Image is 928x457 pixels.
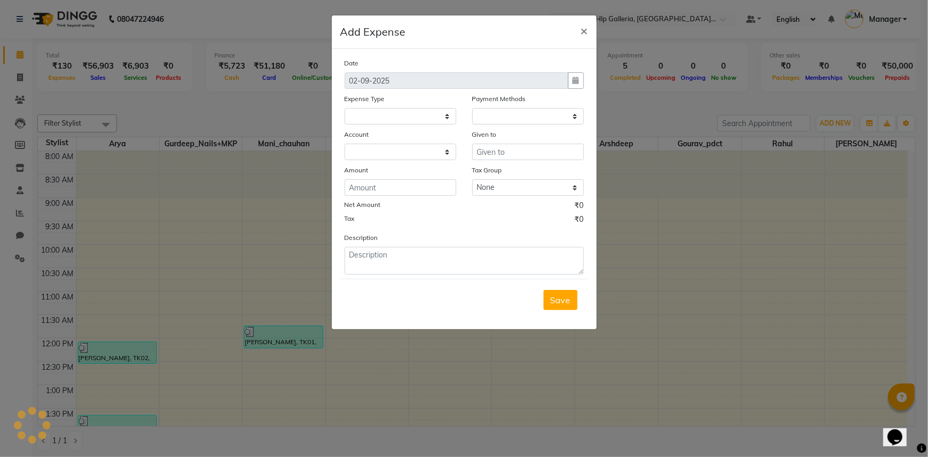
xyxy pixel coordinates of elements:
label: Description [345,233,378,243]
label: Net Amount [345,200,381,210]
label: Account [345,130,369,139]
iframe: chat widget [883,414,917,446]
span: ₹0 [575,214,584,228]
label: Expense Type [345,94,385,104]
label: Tax Group [472,165,502,175]
label: Date [345,59,359,68]
label: Amount [345,165,369,175]
label: Given to [472,130,497,139]
input: Given to [472,144,584,160]
button: Save [544,290,578,310]
h5: Add Expense [340,24,406,40]
span: ₹0 [575,200,584,214]
span: Save [550,295,571,305]
input: Amount [345,179,456,196]
span: × [581,22,588,38]
label: Payment Methods [472,94,526,104]
button: Close [572,15,597,45]
label: Tax [345,214,355,223]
